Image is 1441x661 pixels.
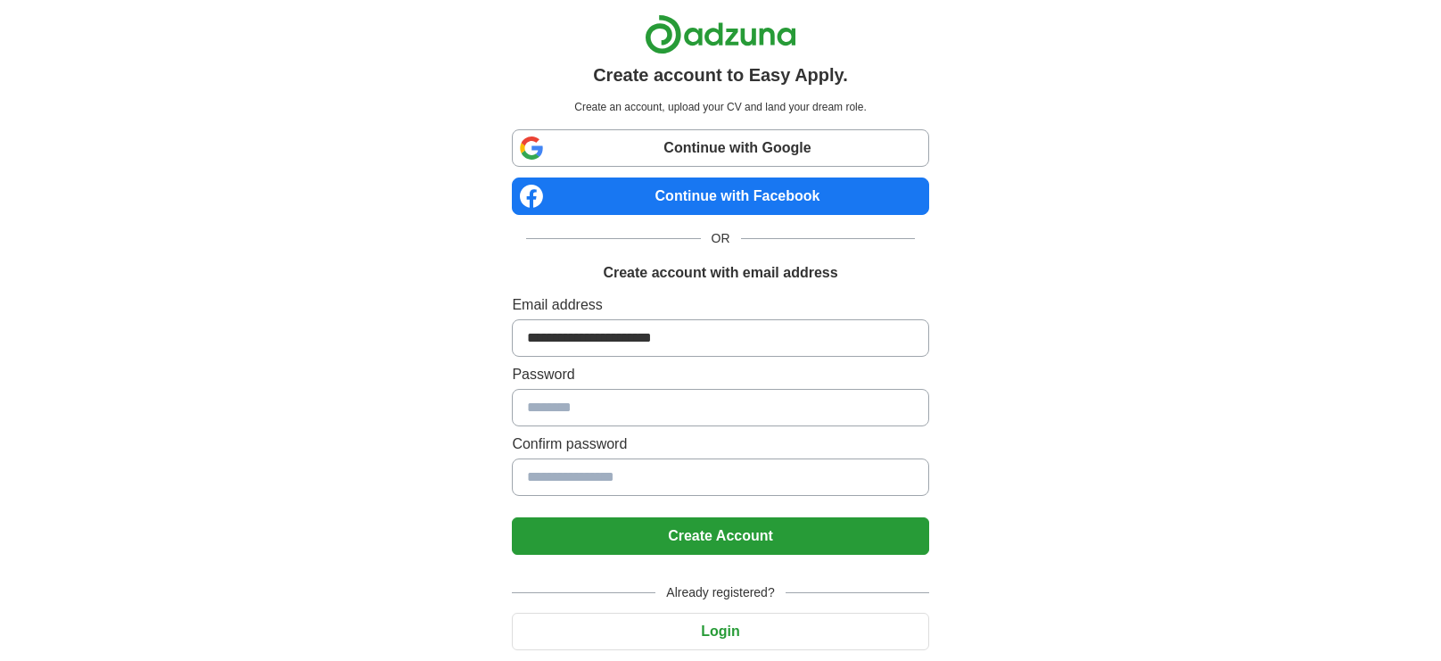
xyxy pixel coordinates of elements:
span: OR [701,229,741,248]
p: Create an account, upload your CV and land your dream role. [515,99,925,115]
button: Login [512,613,928,650]
img: Adzuna logo [645,14,796,54]
a: Continue with Facebook [512,178,928,215]
label: Confirm password [512,434,928,455]
label: Email address [512,294,928,316]
a: Login [512,624,928,639]
h1: Create account with email address [603,262,837,284]
label: Password [512,364,928,385]
span: Already registered? [655,583,785,602]
button: Create Account [512,517,928,555]
a: Continue with Google [512,129,928,167]
h1: Create account to Easy Apply. [593,62,848,88]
